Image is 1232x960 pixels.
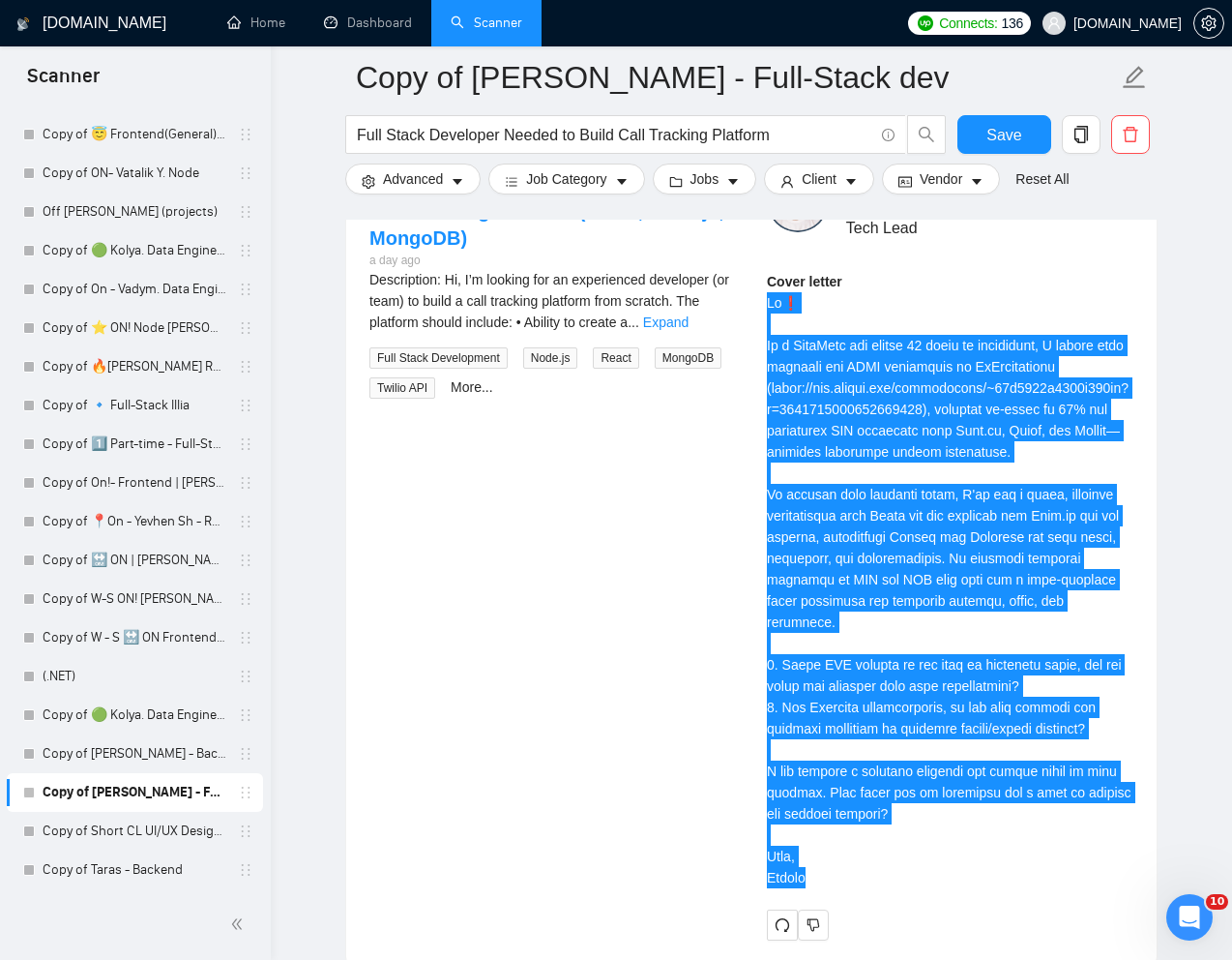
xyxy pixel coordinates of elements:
[970,174,983,189] span: caret-down
[238,475,253,491] span: holder
[238,862,253,878] span: holder
[615,174,629,189] span: caret-down
[43,270,226,309] a: Copy of On - Vadym. Data Engineer - General
[882,129,895,141] span: info-circle
[844,174,858,189] span: caret-down
[43,231,226,270] a: Copy of 🟢 Kolya. Data Engineer - General
[356,53,1118,102] input: Scanner name...
[43,154,226,193] a: Copy of ON- Vatalik Y. Node
[690,168,719,190] span: Jobs
[43,502,226,541] a: Copy of 📍On - Yevhen Sh - React General
[238,282,253,297] span: holder
[1015,168,1069,190] a: Reset All
[369,347,508,369] span: Full Stack Development
[1112,126,1149,143] span: delete
[807,917,820,933] span: dislike
[1063,126,1100,143] span: copy
[451,15,522,31] a: searchScanner
[369,377,435,399] span: Twilio API
[451,174,464,189] span: caret-down
[907,115,946,154] button: search
[43,425,226,464] a: Copy of 1️⃣ Part-time - Full-Stack Vitalii
[764,164,874,195] button: userClientcaret-down
[43,851,226,889] a: Copy of Taras - Backend
[238,591,253,607] span: holder
[43,618,226,657] a: Copy of W - S 🔛 ON Frontend - [PERSON_NAME] B | React
[882,164,1000,195] button: idcardVendorcaret-down
[1193,8,1224,39] button: setting
[369,272,729,330] span: Description: Hi, I’m looking for an experienced developer (or team) to build a call tracking plat...
[505,174,518,189] span: bars
[802,168,836,190] span: Client
[227,15,285,31] a: homeHome
[1047,16,1061,30] span: user
[1002,13,1023,34] span: 136
[43,735,226,773] a: Copy of [PERSON_NAME] - Backend
[238,127,253,142] span: holder
[523,347,578,369] span: Node.js
[369,173,724,249] a: Full Stack Developer Needed to Build Call Tracking Platform (React, Node.js, MongoDB)
[238,514,253,529] span: holder
[238,630,253,645] span: holder
[451,379,493,395] a: More...
[1111,115,1150,154] button: delete
[43,696,226,735] a: Copy of 🟢 Kolya. Data Engineer - General
[238,707,253,723] span: holder
[1206,894,1228,910] span: 10
[655,347,721,369] span: MongoDB
[238,553,253,568] span: holder
[230,915,249,934] span: double-left
[526,168,606,190] span: Job Category
[383,168,443,190] span: Advanced
[767,910,798,941] button: redo
[768,917,797,933] span: redo
[43,657,226,696] a: (.NET)
[653,164,757,195] button: folderJobscaret-down
[345,164,481,195] button: settingAdvancedcaret-down
[238,746,253,762] span: holder
[593,347,638,369] span: React
[780,174,794,189] span: user
[369,252,736,270] div: a day ago
[488,164,644,195] button: barsJob Categorycaret-down
[918,15,933,31] img: upwork-logo.png
[238,824,253,839] span: holder
[43,580,226,618] a: Copy of W-S ON! [PERSON_NAME]/ React Native
[628,315,639,330] span: ...
[238,359,253,375] span: holder
[1122,65,1147,90] span: edit
[43,309,226,347] a: Copy of ⭐️ ON! Node [PERSON_NAME]
[43,773,226,812] a: Copy of [PERSON_NAME] - Full-Stack dev
[43,347,226,386] a: Copy of 🔥[PERSON_NAME] React General
[939,13,997,34] span: Connects:
[898,174,912,189] span: idcard
[43,193,226,231] a: Off [PERSON_NAME] (projects)
[1193,15,1224,31] a: setting
[238,669,253,684] span: holder
[238,204,253,220] span: holder
[238,785,253,800] span: holder
[986,123,1021,147] span: Save
[238,165,253,181] span: holder
[43,812,226,851] a: Copy of Short CL UI/UX Design - [PERSON_NAME]
[238,436,253,452] span: holder
[767,274,842,289] strong: Cover letter
[12,62,115,103] span: Scanner
[920,168,962,190] span: Vendor
[798,910,829,941] button: dislike
[908,126,945,143] span: search
[726,174,740,189] span: caret-down
[43,541,226,580] a: Copy of 🔛 ON | [PERSON_NAME] B | Frontend/React
[1166,894,1213,941] iframe: Intercom live chat
[1194,15,1223,31] span: setting
[1062,115,1100,154] button: copy
[324,15,412,31] a: dashboardDashboard
[362,174,375,189] span: setting
[238,398,253,413] span: holder
[643,315,689,330] a: Expand
[669,174,683,189] span: folder
[43,115,226,154] a: Copy of 😇 Frontend(General) | 25+ | [PERSON_NAME]
[238,243,253,258] span: holder
[767,271,1133,888] div: Remember that the client will see only the first two lines of your cover letter.
[238,320,253,336] span: holder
